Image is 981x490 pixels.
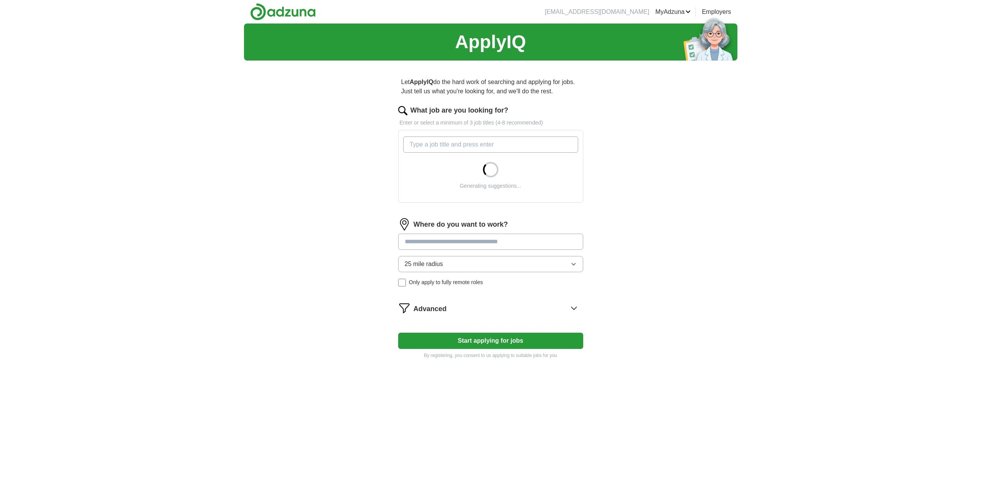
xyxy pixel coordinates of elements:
[398,352,583,359] p: By registering, you consent to us applying to suitable jobs for you
[398,279,406,286] input: Only apply to fully remote roles
[409,278,483,286] span: Only apply to fully remote roles
[398,218,411,231] img: location.png
[455,28,526,56] h1: ApplyIQ
[398,333,583,349] button: Start applying for jobs
[414,219,508,230] label: Where do you want to work?
[460,182,522,190] div: Generating suggestions...
[545,7,649,17] li: [EMAIL_ADDRESS][DOMAIN_NAME]
[403,136,578,153] input: Type a job title and press enter
[398,302,411,314] img: filter
[405,259,443,269] span: 25 mile radius
[702,7,731,17] a: Employers
[655,7,691,17] a: MyAdzuna
[398,256,583,272] button: 25 mile radius
[398,119,583,127] p: Enter or select a minimum of 3 job titles (4-8 recommended)
[411,105,508,116] label: What job are you looking for?
[398,74,583,99] p: Let do the hard work of searching and applying for jobs. Just tell us what you're looking for, an...
[398,106,407,115] img: search.png
[410,79,433,85] strong: ApplyIQ
[250,3,316,20] img: Adzuna logo
[414,304,447,314] span: Advanced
